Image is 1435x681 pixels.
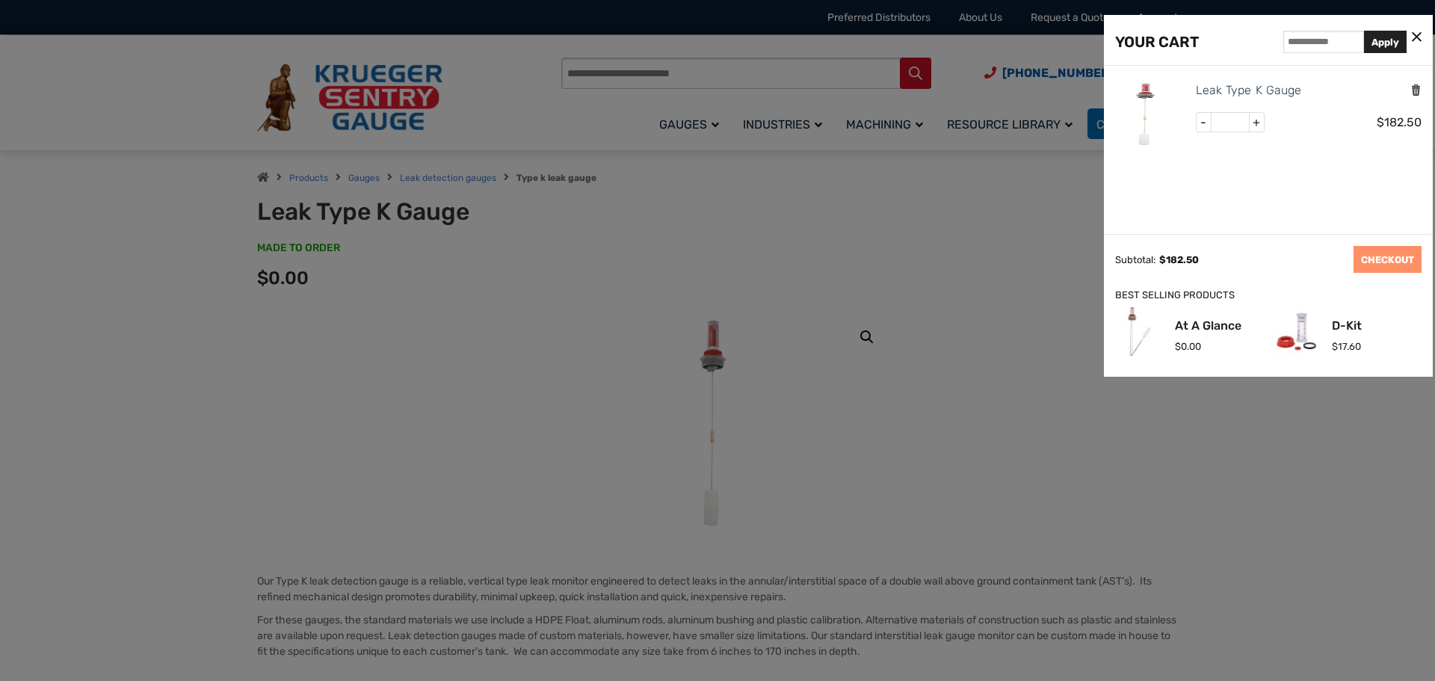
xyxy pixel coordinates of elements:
img: Leak Detection Gauge [1115,81,1182,148]
button: Apply [1364,31,1407,53]
span: 182.50 [1377,115,1422,129]
div: YOUR CART [1115,30,1199,54]
span: + [1249,113,1264,132]
img: At A Glance [1115,307,1164,356]
a: At A Glance [1175,320,1241,332]
span: $ [1175,341,1181,352]
a: CHECKOUT [1354,246,1422,273]
div: BEST SELLING PRODUCTS [1115,288,1422,303]
div: Subtotal: [1115,254,1155,265]
a: Leak Type K Gauge [1196,81,1302,100]
span: $ [1332,341,1338,352]
span: $ [1159,254,1166,265]
a: D-Kit [1332,320,1362,332]
span: 17.60 [1332,341,1361,352]
span: $ [1377,115,1384,129]
span: - [1197,113,1212,132]
span: 182.50 [1159,254,1199,265]
span: 0.00 [1175,341,1201,352]
img: D-Kit [1272,307,1321,356]
a: Remove this item [1410,83,1422,97]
